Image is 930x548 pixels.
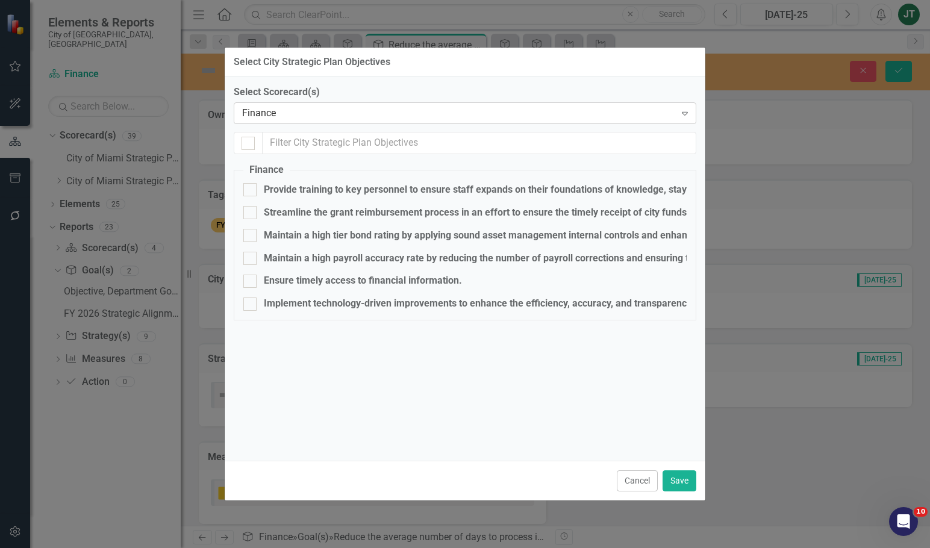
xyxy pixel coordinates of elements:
label: Select Scorecard(s) [234,86,696,99]
button: Cancel [617,470,658,491]
span: 10 [914,507,928,517]
div: Ensure timely access to financial information. [264,274,462,288]
iframe: Intercom live chat [889,507,918,536]
div: Select City Strategic Plan Objectives [234,57,390,67]
input: Filter City Strategic Plan Objectives [262,132,696,154]
div: Maintain a high payroll accuracy rate by reducing the number of payroll corrections and ensuring ... [264,252,852,266]
div: Implement technology-driven improvements to enhance the efficiency, accuracy, and transparency of... [264,297,794,311]
legend: Finance [243,163,290,177]
button: Save [663,470,696,491]
div: Finance [242,107,675,120]
div: Streamline the grant reimbursement process in an effort to ensure the timely receipt of city funds. [264,206,690,220]
div: Maintain a high tier bond rating by applying sound asset management internal controls and enhance... [264,229,802,243]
